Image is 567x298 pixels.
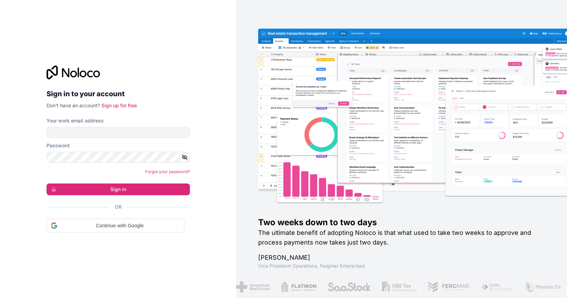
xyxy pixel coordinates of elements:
[47,88,190,100] h2: Sign in to your account
[281,281,317,292] img: /assets/flatiron-C8eUkumj.png
[47,127,190,138] input: Email address
[101,102,137,108] a: Sign up for free
[47,117,104,124] label: Your work email address
[258,253,545,262] h1: [PERSON_NAME]
[524,281,561,292] img: /assets/phoenix-BREaitsQ.png
[47,183,190,195] button: Sign in
[60,222,180,229] span: Continue with Google
[236,281,270,292] img: /assets/american-red-cross-BAupjrZR.png
[481,281,513,292] img: /assets/fiera-fwj2N5v4.png
[145,169,190,174] a: Forgot your password?
[115,203,122,210] span: Or
[47,102,100,108] span: Don't have an account?
[47,219,184,232] div: Continue with Google
[258,217,545,228] h1: Two weeks down to two days
[47,142,70,149] label: Password
[258,262,545,269] h1: Vice President Operations , Fergmar Enterprises
[47,152,190,163] input: Password
[258,228,545,247] h2: The ultimate benefit of adopting Noloco is that what used to take two weeks to approve and proces...
[327,281,371,292] img: /assets/saastock-C6Zbiodz.png
[428,281,470,292] img: /assets/fergmar-CudnrXN5.png
[382,281,417,292] img: /assets/gbstax-C-GtDUiK.png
